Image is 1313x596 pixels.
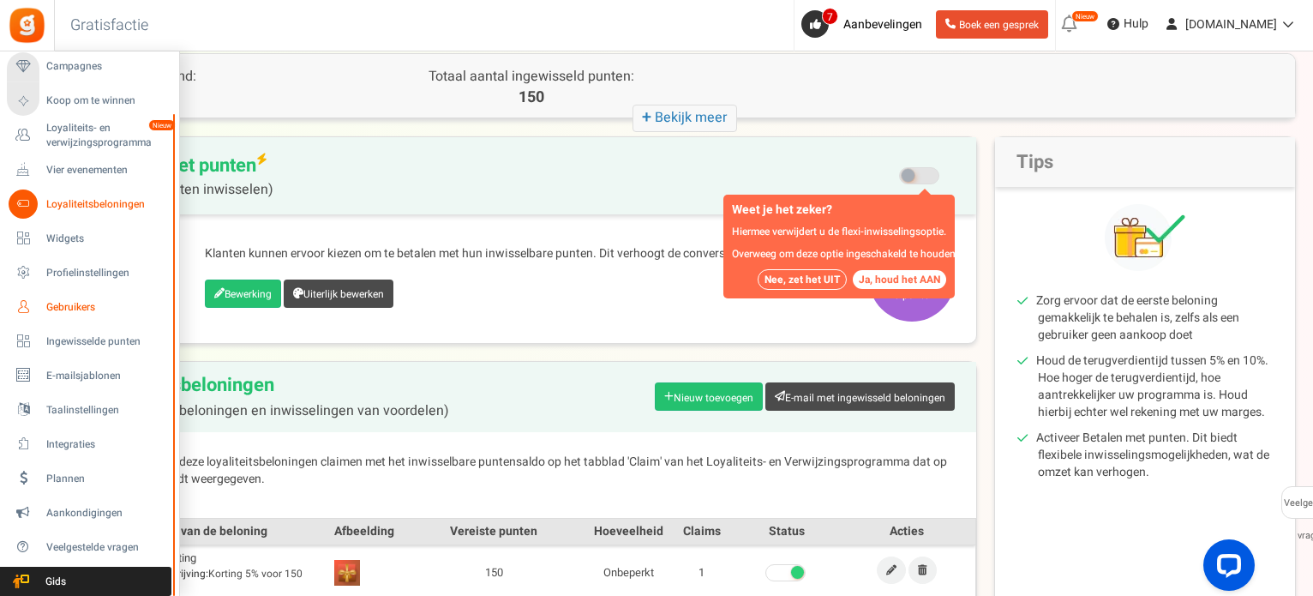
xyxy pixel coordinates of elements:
[46,162,128,178] font: Vier evenementen
[655,382,763,411] a: Nieuw toevoegen
[7,52,171,81] a: Campagnes
[225,286,272,302] font: Bewerking
[146,566,303,596] font: Korting 5% voor 150 Punten
[7,87,171,116] a: Koop om te winnen
[45,574,66,589] font: Gids
[7,498,171,527] a: Aankondigingen
[674,389,753,405] font: Nieuw toevoegen
[205,244,849,262] font: Klanten kunnen ervoor kiezen om te betalen met hun inwisselbare punten. Dit verhoogt de conversie...
[46,265,129,280] font: Profielinstellingen
[843,15,922,33] font: Aanbevelingen
[758,269,847,290] button: Weet je het zeker? Hiermee verwijdert u de flexi-inwisselingsoptie. Overweeg om deze optie ingesc...
[785,389,945,405] font: E-mail met ingewisseld beloningen
[7,155,171,184] a: Vier evenementen
[93,400,449,421] font: (Vaste puntenbeloningen en inwisselingen van voordelen)
[46,368,121,383] font: E-mailsjablonen
[1036,352,1268,421] font: Houd de terugverdientijd tussen 5% en 10%. Hoe hoger de terugverdientijd, hoe aantrekkelijker uw ...
[7,327,171,356] a: Ingewisselde punten
[765,382,955,411] a: E-mail met ingewisseld beloningen
[46,58,102,74] font: Campagnes
[205,280,281,308] a: Bewerking
[46,196,145,212] font: Loyaliteitsbeloningen
[8,6,46,45] img: Gratisfactie
[1105,204,1185,271] img: Tips
[959,17,1039,33] font: Boek een gesprek
[801,10,929,38] a: 7 Aanbevelingen
[732,224,946,239] font: Hiermee verwijdert u de flexi-inwisselingsoptie.
[7,395,171,424] a: Taalinstellingen
[46,93,135,108] font: Koop om te winnen
[153,121,171,130] font: Nieuw
[450,522,537,540] font: Vereiste punten
[46,436,95,452] font: Integraties
[764,272,840,287] font: Nee, zet het UIT
[7,121,171,150] a: Loyaliteits- en verwijzingsprogramma Nieuw
[70,14,148,37] font: Gratisfactie
[1185,15,1277,33] font: [DOMAIN_NAME]
[46,299,95,315] font: Gebruikers
[7,224,171,253] a: Widgets
[46,471,85,486] font: Plannen
[827,9,833,25] font: 7
[1036,429,1269,481] font: Activeer Betalen met punten. Dit biedt flexibele inwisselingsmogelijkheden, wat de omzet kan verh...
[853,270,946,289] button: Weet je het zeker? Hiermee verwijdert u de flexi-inwisselingsoptie. Overweeg om deze optie ingesc...
[698,564,704,581] font: 1
[93,453,947,488] font: Klanten kunnen deze loyaliteitsbeloningen claimen met het inwisselbare puntensaldo op het tabblad...
[642,105,651,129] font: +
[334,522,394,540] font: Afbeelding
[683,522,721,540] font: Claims
[7,430,171,459] a: Integraties
[877,557,906,584] a: Bewerking
[46,231,84,246] font: Widgets
[7,464,171,493] a: Plannen
[7,361,171,390] a: E-mailsjablonen
[46,505,123,521] font: Aankondigingen
[7,258,171,287] a: Profielinstellingen
[603,564,654,581] font: Onbeperkt
[908,557,937,584] a: Verwijderen
[1100,10,1155,38] a: Hulp
[334,560,360,586] img: Beloning
[1036,292,1239,344] font: Zorg ervoor dat de eerste beloning gemakkelijk te behalen is, zelfs als een gebruiker geen aankoo...
[890,522,924,540] font: Acties
[93,179,273,200] font: (Flexibele punten inwisselen)
[732,201,832,219] font: Weet je het zeker?
[7,533,171,562] a: Veelgestelde vragen
[769,522,805,540] font: Status
[46,334,141,349] font: Ingewisselde punten
[859,272,940,287] font: Ja, houd het AAN
[655,107,727,128] font: Bekijk meer
[1016,148,1053,176] font: Tips
[46,539,139,555] font: Veelgestelde vragen
[93,371,274,399] font: Loyaliteitsbeloningen
[1076,12,1094,21] font: Nieuw
[485,564,503,581] font: 150
[7,190,171,219] a: Loyaliteitsbeloningen
[7,292,171,322] a: Gebruikers
[936,10,1048,39] a: Boek een gesprek
[46,120,152,150] font: Loyaliteits- en verwijzingsprogramma
[732,246,958,262] font: Overweeg om deze optie ingeschakeld te houden.
[146,522,267,540] font: Naam van de beloning
[1124,15,1148,33] font: Hulp
[519,86,544,109] font: 150
[46,402,119,418] font: Taalinstellingen
[303,286,384,302] font: Uiterlijk bewerken
[429,66,634,87] font: Totaal aantal ingewisseld punten:
[284,280,393,308] a: Uiterlijk bewerken
[594,522,663,540] font: Hoeveelheid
